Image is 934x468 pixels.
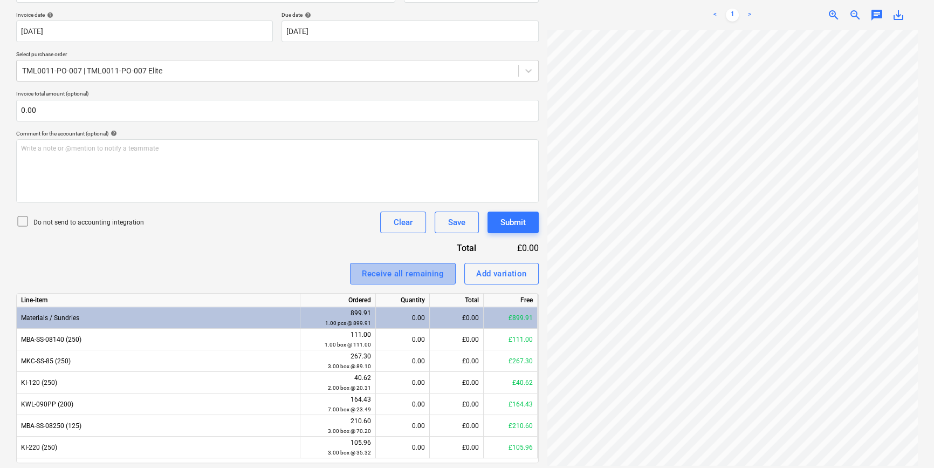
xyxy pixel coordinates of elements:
[305,373,371,393] div: 40.62
[33,218,144,227] p: Do not send to accounting integration
[380,394,425,415] div: 0.00
[487,212,539,233] button: Submit
[17,394,300,415] div: KWL-090PP (200)
[16,11,273,18] div: Invoice date
[464,263,539,284] button: Add variation
[17,329,300,350] div: MBA-SS-08140 (250)
[17,372,300,394] div: KI-120 (250)
[17,350,300,372] div: MKC-SS-85 (250)
[16,100,539,121] input: Invoice total amount (optional)
[870,9,883,22] span: chat
[305,351,371,371] div: 267.30
[430,307,484,329] div: £0.00
[305,416,371,436] div: 210.60
[328,450,371,456] small: 3.00 box @ 35.32
[300,294,376,307] div: Ordered
[484,350,538,372] div: £267.30
[362,267,444,281] div: Receive all remaining
[484,372,538,394] div: £40.62
[430,415,484,437] div: £0.00
[305,395,371,415] div: 164.43
[281,21,538,42] input: Due date not specified
[16,130,539,137] div: Comment for the accountant (optional)
[493,242,539,254] div: £0.00
[380,350,425,372] div: 0.00
[17,294,300,307] div: Line-item
[16,51,539,60] p: Select purchase order
[16,90,539,99] p: Invoice total amount (optional)
[709,9,722,22] a: Previous page
[476,267,527,281] div: Add variation
[21,314,79,322] span: Materials / Sundries
[743,9,756,22] a: Next page
[430,329,484,350] div: £0.00
[484,394,538,415] div: £164.43
[328,385,371,391] small: 2.00 box @ 20.31
[328,406,371,412] small: 7.00 box @ 23.49
[281,11,538,18] div: Due date
[305,330,371,350] div: 111.00
[849,9,862,22] span: zoom_out
[108,130,117,137] span: help
[880,416,934,468] iframe: Chat Widget
[380,372,425,394] div: 0.00
[17,415,300,437] div: MBA-SS-08250 (125)
[448,215,465,229] div: Save
[380,415,425,437] div: 0.00
[325,342,371,348] small: 1.00 box @ 111.00
[380,437,425,458] div: 0.00
[484,437,538,458] div: £105.96
[399,242,493,254] div: Total
[430,294,484,307] div: Total
[484,294,538,307] div: Free
[484,329,538,350] div: £111.00
[380,212,426,233] button: Clear
[305,438,371,458] div: 105.96
[328,428,371,434] small: 3.00 box @ 70.20
[726,9,739,22] a: Page 1 is your current page
[325,320,371,326] small: 1.00 pcs @ 899.91
[376,294,430,307] div: Quantity
[435,212,479,233] button: Save
[380,307,425,329] div: 0.00
[827,9,840,22] span: zoom_in
[328,363,371,369] small: 3.00 box @ 89.10
[430,372,484,394] div: £0.00
[430,437,484,458] div: £0.00
[45,12,53,18] span: help
[500,215,526,229] div: Submit
[16,21,273,42] input: Invoice date not specified
[430,394,484,415] div: £0.00
[17,437,300,458] div: KI-220 (250)
[484,415,538,437] div: £210.60
[394,215,413,229] div: Clear
[303,12,311,18] span: help
[892,9,905,22] span: save_alt
[430,350,484,372] div: £0.00
[380,329,425,350] div: 0.00
[350,263,456,284] button: Receive all remaining
[305,308,371,328] div: 899.91
[484,307,538,329] div: £899.91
